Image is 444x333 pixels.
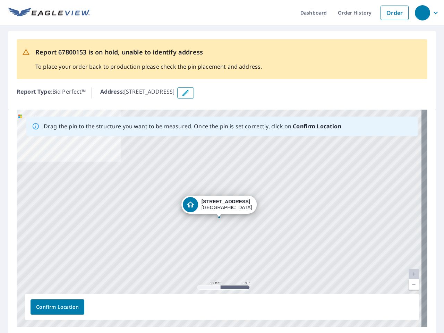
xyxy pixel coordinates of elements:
span: Confirm Location [36,303,79,311]
p: To place your order back to production please check the pin placement and address. [35,62,262,71]
b: Address [100,88,123,95]
div: Dropped pin, building 1, Residential property, 12310 Hilltop Dr Los Altos Hills, CA 94024 [181,196,257,217]
b: Report Type [17,88,51,95]
p: Drag the pin to the structure you want to be measured. Once the pin is set correctly, click on [44,122,341,130]
strong: [STREET_ADDRESS] [202,199,250,204]
p: Report 67800153 is on hold, unable to identify address [35,48,262,57]
a: Current Level 20, Zoom Out [409,279,419,290]
p: : Bid Perfect™ [17,87,86,99]
a: Order [381,6,409,20]
b: Confirm Location [293,122,341,130]
button: Confirm Location [31,299,84,315]
a: Current Level 20, Zoom In Disabled [409,269,419,279]
div: [GEOGRAPHIC_DATA] [202,199,252,211]
p: : [STREET_ADDRESS] [100,87,175,99]
img: EV Logo [8,8,90,18]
